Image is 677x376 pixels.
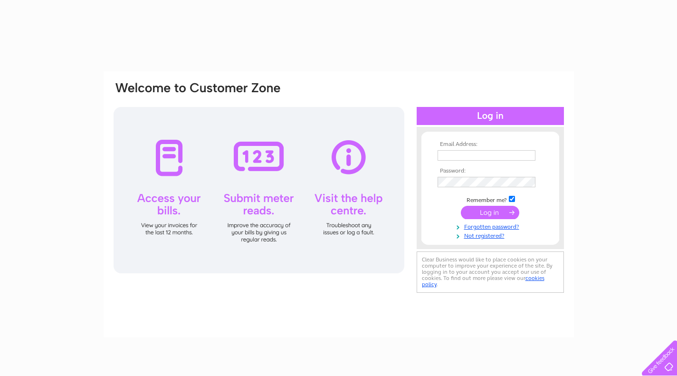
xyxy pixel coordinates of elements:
input: Submit [461,206,519,219]
div: Clear Business would like to place cookies on your computer to improve your experience of the sit... [417,251,564,293]
a: cookies policy [422,275,544,288]
a: Forgotten password? [438,222,545,231]
a: Not registered? [438,231,545,240]
th: Password: [435,168,545,174]
td: Remember me? [435,194,545,204]
th: Email Address: [435,141,545,148]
